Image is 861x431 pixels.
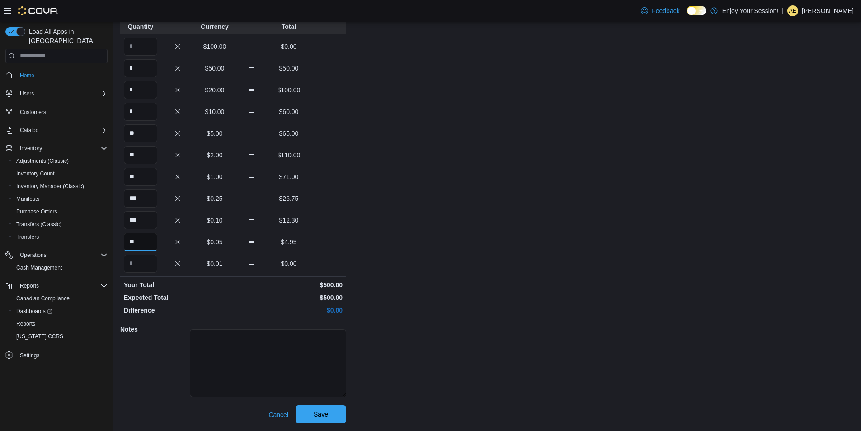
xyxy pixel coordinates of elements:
a: Dashboards [13,306,56,317]
p: $2.00 [198,151,231,160]
span: Cancel [268,410,288,419]
p: Expected Total [124,293,231,302]
input: Quantity [124,189,157,208]
a: Settings [16,350,43,361]
p: Quantity [124,22,157,31]
button: Manifests [9,193,111,205]
span: Dashboards [16,308,52,315]
span: Settings [20,352,39,359]
input: Quantity [124,168,157,186]
input: Quantity [124,255,157,273]
span: Catalog [20,127,38,134]
span: Customers [20,109,46,116]
p: $50.00 [272,64,306,73]
input: Quantity [124,81,157,99]
a: Customers [16,107,50,118]
button: Adjustments (Classic) [9,155,111,167]
p: $0.01 [198,259,231,268]
p: $500.00 [235,293,343,302]
p: Your Total [124,280,231,289]
span: Transfers [13,232,108,242]
span: Canadian Compliance [16,295,70,302]
p: Enjoy Your Session! [722,5,779,16]
button: Cash Management [9,261,111,274]
span: Transfers [16,233,39,241]
p: $100.00 [272,85,306,95]
span: Customers [16,106,108,118]
a: Adjustments (Classic) [13,156,72,166]
p: $0.10 [198,216,231,225]
input: Quantity [124,233,157,251]
p: | [782,5,784,16]
button: Purchase Orders [9,205,111,218]
button: Inventory [2,142,111,155]
span: Canadian Compliance [13,293,108,304]
a: Reports [13,318,39,329]
p: $1.00 [198,172,231,181]
span: Transfers (Classic) [13,219,108,230]
button: Settings [2,348,111,361]
h5: Notes [120,320,188,338]
span: Dashboards [13,306,108,317]
p: $5.00 [198,129,231,138]
a: Inventory Count [13,168,58,179]
p: $0.05 [198,237,231,246]
button: Canadian Compliance [9,292,111,305]
input: Quantity [124,124,157,142]
p: $0.00 [272,259,306,268]
span: Reports [16,320,35,327]
button: Transfers [9,231,111,243]
p: $0.00 [235,306,343,315]
span: Operations [20,251,47,259]
span: Feedback [652,6,679,15]
p: $110.00 [272,151,306,160]
a: Cash Management [13,262,66,273]
button: Reports [2,279,111,292]
button: Catalog [2,124,111,137]
a: Transfers (Classic) [13,219,65,230]
button: Catalog [16,125,42,136]
span: Inventory [16,143,108,154]
span: Home [16,70,108,81]
a: Purchase Orders [13,206,61,217]
span: Reports [13,318,108,329]
input: Quantity [124,211,157,229]
button: Transfers (Classic) [9,218,111,231]
span: Transfers (Classic) [16,221,61,228]
p: [PERSON_NAME] [802,5,854,16]
span: Operations [16,250,108,260]
button: Users [16,88,38,99]
p: $71.00 [272,172,306,181]
input: Quantity [124,59,157,77]
p: $4.95 [272,237,306,246]
span: Manifests [13,194,108,204]
p: $10.00 [198,107,231,116]
span: Inventory [20,145,42,152]
p: $0.25 [198,194,231,203]
span: Inventory Count [13,168,108,179]
span: Cash Management [13,262,108,273]
button: Inventory [16,143,46,154]
p: $65.00 [272,129,306,138]
button: Home [2,69,111,82]
p: $60.00 [272,107,306,116]
span: Inventory Manager (Classic) [13,181,108,192]
button: Users [2,87,111,100]
span: Manifests [16,195,39,203]
span: [US_STATE] CCRS [16,333,63,340]
p: Currency [198,22,231,31]
span: Adjustments (Classic) [13,156,108,166]
button: Save [296,405,346,423]
input: Quantity [124,103,157,121]
input: Quantity [124,146,157,164]
p: $20.00 [198,85,231,95]
p: $26.75 [272,194,306,203]
span: Reports [20,282,39,289]
span: Inventory Manager (Classic) [16,183,84,190]
a: Canadian Compliance [13,293,73,304]
button: Operations [16,250,50,260]
a: [US_STATE] CCRS [13,331,67,342]
p: $500.00 [235,280,343,289]
button: Operations [2,249,111,261]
